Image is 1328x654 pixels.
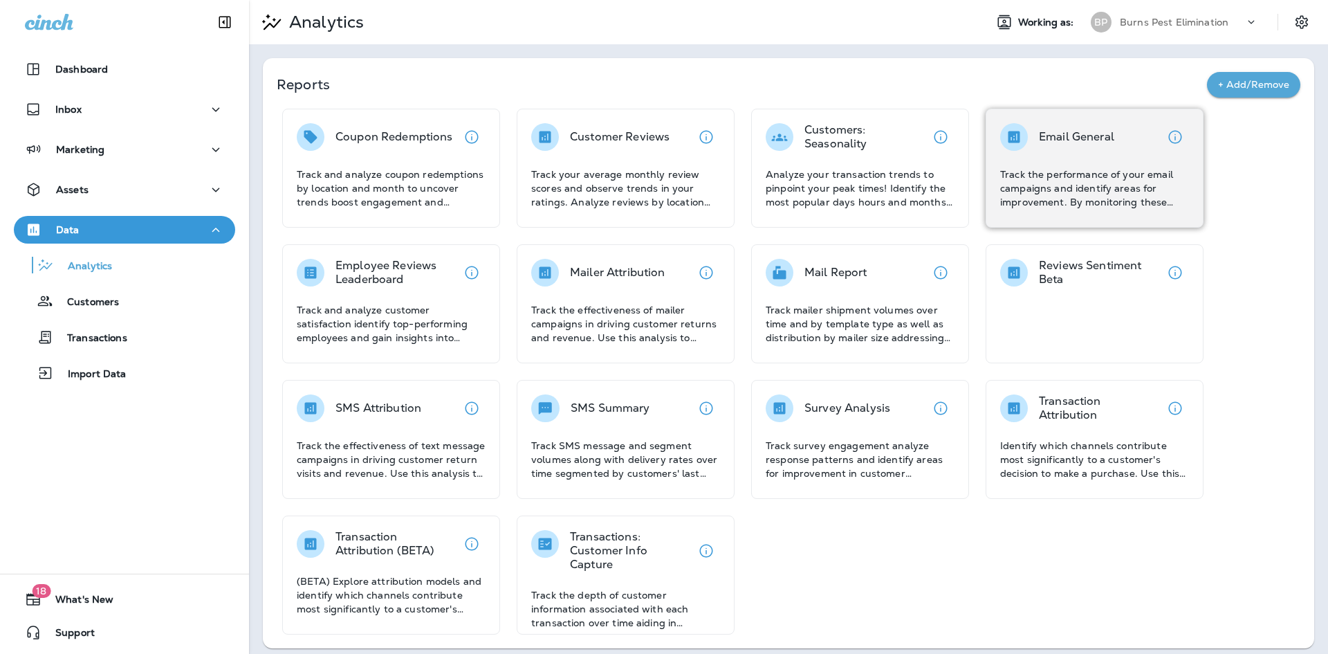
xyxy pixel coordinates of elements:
p: Track the effectiveness of mailer campaigns in driving customer returns and revenue. Use this ana... [531,303,720,345]
span: Working as: [1018,17,1077,28]
button: View details [458,123,486,151]
button: View details [458,259,486,287]
p: SMS Attribution [335,401,421,415]
button: Transactions [14,323,235,352]
button: Import Data [14,358,235,388]
p: Transactions: Customer Info Capture [570,530,692,572]
button: Analytics [14,251,235,280]
button: Assets [14,176,235,203]
p: Analytics [284,12,364,33]
span: What's New [41,594,113,610]
button: Collapse Sidebar [205,8,244,36]
p: Identify which channels contribute most significantly to a customer's decision to make a purchase... [1000,439,1189,480]
p: Dashboard [55,64,108,75]
button: View details [458,394,486,422]
p: Burns Pest Elimination [1120,17,1228,28]
p: Survey Analysis [804,401,890,415]
button: View details [1161,259,1189,287]
button: 18What's New [14,585,235,613]
p: Mail Report [804,266,867,280]
p: Track and analyze coupon redemptions by location and month to uncover trends boost engagement and... [297,167,486,209]
button: Dashboard [14,55,235,83]
button: View details [458,530,486,558]
button: Support [14,619,235,646]
button: View details [927,259,954,287]
p: Track and analyze customer satisfaction identify top-performing employees and gain insights into ... [297,303,486,345]
button: Customers [14,287,235,316]
div: BP [1091,12,1112,33]
button: Settings [1289,10,1314,35]
span: Support [41,627,95,644]
button: View details [927,123,954,151]
span: 18 [32,584,50,598]
button: View details [692,259,720,287]
p: Import Data [54,368,127,381]
p: SMS Summary [571,401,650,415]
p: Reports [277,75,1207,94]
button: View details [692,537,720,565]
p: Transactions [53,332,127,345]
button: Data [14,216,235,244]
p: Assets [56,184,89,195]
button: View details [1161,123,1189,151]
p: Transaction Attribution (BETA) [335,530,458,558]
button: View details [692,394,720,422]
p: Inbox [55,104,82,115]
p: Track the effectiveness of text message campaigns in driving customer return visits and revenue. ... [297,439,486,480]
button: View details [927,394,954,422]
p: Transaction Attribution [1039,394,1161,422]
p: Marketing [56,144,104,155]
p: Reviews Sentiment Beta [1039,259,1161,287]
p: Track survey engagement analyze response patterns and identify areas for improvement in customer ... [766,439,954,480]
p: Customers: Seasonality [804,123,927,151]
p: (BETA) Explore attribution models and identify which channels contribute most significantly to a ... [297,574,486,616]
p: Track your average monthly review scores and observe trends in your ratings. Analyze reviews by l... [531,167,720,209]
p: Analyze your transaction trends to pinpoint your peak times! Identify the most popular days hours... [766,167,954,209]
p: Track the depth of customer information associated with each transaction over time aiding in asse... [531,588,720,630]
p: Email General [1039,130,1114,144]
p: Employee Reviews Leaderboard [335,259,458,287]
p: Customers [53,296,119,309]
p: Coupon Redemptions [335,130,453,144]
p: Track the performance of your email campaigns and identify areas for improvement. By monitoring t... [1000,167,1189,209]
p: Track SMS message and segment volumes along with delivery rates over time segmented by customers'... [531,439,720,480]
p: Track mailer shipment volumes over time and by template type as well as distribution by mailer si... [766,303,954,345]
p: Mailer Attribution [570,266,665,280]
p: Analytics [54,260,112,273]
button: Inbox [14,96,235,123]
p: Data [56,224,80,235]
button: Marketing [14,136,235,163]
button: View details [1161,394,1189,422]
button: + Add/Remove [1207,72,1300,98]
p: Customer Reviews [570,130,670,144]
button: View details [692,123,720,151]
